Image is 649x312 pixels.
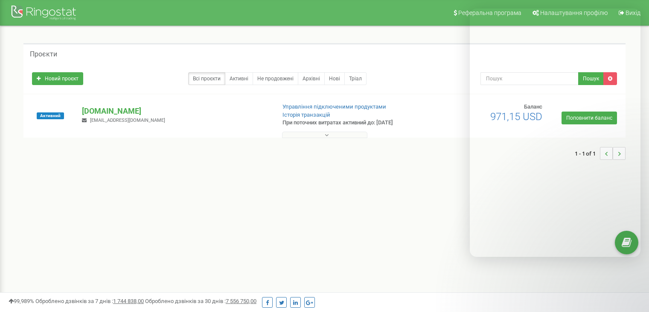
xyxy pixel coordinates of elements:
[324,72,345,85] a: Нові
[113,298,144,304] u: 1 744 838,00
[282,119,419,127] p: При поточних витратах активний до: [DATE]
[282,112,330,118] a: Історія транзакцій
[470,9,640,257] iframe: Intercom live chat
[253,72,298,85] a: Не продовжені
[32,72,83,85] a: Новий проєкт
[188,72,225,85] a: Всі проєкти
[90,118,165,123] span: [EMAIL_ADDRESS][DOMAIN_NAME]
[35,298,144,304] span: Оброблено дзвінків за 7 днів :
[9,298,34,304] span: 99,989%
[458,9,521,16] span: Реферальна програма
[30,50,57,58] h5: Проєкти
[298,72,325,85] a: Архівні
[282,103,386,110] a: Управління підключеними продуктами
[620,264,640,284] iframe: Intercom live chat
[82,106,268,117] p: [DOMAIN_NAME]
[145,298,256,304] span: Оброблено дзвінків за 30 днів :
[37,112,64,119] span: Активний
[225,72,253,85] a: Активні
[344,72,367,85] a: Тріал
[226,298,256,304] u: 7 556 750,00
